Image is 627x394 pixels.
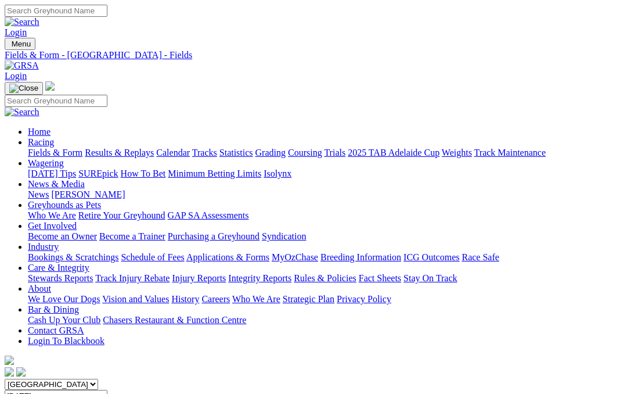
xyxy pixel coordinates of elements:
[172,273,226,283] a: Injury Reports
[28,189,49,199] a: News
[28,189,622,200] div: News & Media
[5,95,107,107] input: Search
[201,294,230,304] a: Careers
[28,263,89,273] a: Care & Integrity
[171,294,199,304] a: History
[9,84,38,93] img: Close
[5,82,43,95] button: Toggle navigation
[45,81,55,91] img: logo-grsa-white.png
[103,315,246,325] a: Chasers Restaurant & Function Centre
[403,252,459,262] a: ICG Outcomes
[78,169,118,178] a: SUREpick
[5,17,39,27] img: Search
[121,169,166,178] a: How To Bet
[192,148,217,157] a: Tracks
[28,336,105,346] a: Login To Blackbook
[12,40,31,48] span: Menu
[294,273,356,283] a: Rules & Policies
[5,356,14,365] img: logo-grsa-white.png
[5,71,27,81] a: Login
[320,252,401,262] a: Breeding Information
[28,148,622,158] div: Racing
[5,107,39,117] img: Search
[324,148,345,157] a: Trials
[28,221,77,231] a: Get Involved
[28,284,51,293] a: About
[28,273,93,283] a: Stewards Reports
[219,148,253,157] a: Statistics
[168,169,261,178] a: Minimum Betting Limits
[337,294,391,304] a: Privacy Policy
[5,38,35,50] button: Toggle navigation
[28,158,64,168] a: Wagering
[288,148,322,157] a: Coursing
[403,273,457,283] a: Stay On Track
[5,50,622,60] a: Fields & Form - [GEOGRAPHIC_DATA] - Fields
[228,273,291,283] a: Integrity Reports
[28,315,100,325] a: Cash Up Your Club
[264,169,291,178] a: Isolynx
[5,27,27,37] a: Login
[255,148,286,157] a: Grading
[462,252,499,262] a: Race Safe
[168,231,260,241] a: Purchasing a Greyhound
[442,148,472,157] a: Weights
[28,242,59,252] a: Industry
[156,148,190,157] a: Calendar
[232,294,280,304] a: Who We Are
[28,294,100,304] a: We Love Our Dogs
[121,252,184,262] a: Schedule of Fees
[168,210,249,220] a: GAP SA Assessments
[359,273,401,283] a: Fact Sheets
[272,252,318,262] a: MyOzChase
[28,252,622,263] div: Industry
[85,148,154,157] a: Results & Replays
[99,231,165,241] a: Become a Trainer
[28,231,97,241] a: Become an Owner
[28,169,76,178] a: [DATE] Tips
[51,189,125,199] a: [PERSON_NAME]
[262,231,306,241] a: Syndication
[28,315,622,325] div: Bar & Dining
[102,294,169,304] a: Vision and Values
[28,273,622,284] div: Care & Integrity
[5,5,107,17] input: Search
[5,60,39,71] img: GRSA
[28,325,84,335] a: Contact GRSA
[28,148,82,157] a: Fields & Form
[28,210,622,221] div: Greyhounds as Pets
[348,148,439,157] a: 2025 TAB Adelaide Cup
[95,273,170,283] a: Track Injury Rebate
[28,200,101,210] a: Greyhounds as Pets
[186,252,269,262] a: Applications & Forms
[28,231,622,242] div: Get Involved
[28,179,85,189] a: News & Media
[474,148,546,157] a: Track Maintenance
[5,367,14,377] img: facebook.svg
[28,294,622,305] div: About
[28,252,118,262] a: Bookings & Scratchings
[16,367,26,377] img: twitter.svg
[78,210,165,220] a: Retire Your Greyhound
[28,169,622,179] div: Wagering
[28,127,51,137] a: Home
[28,137,54,147] a: Racing
[28,210,76,220] a: Who We Are
[283,294,334,304] a: Strategic Plan
[28,305,79,314] a: Bar & Dining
